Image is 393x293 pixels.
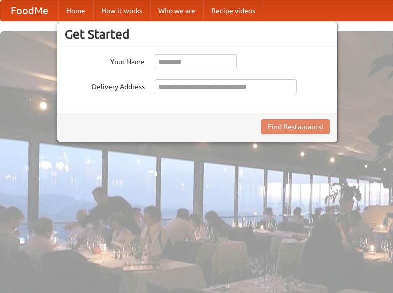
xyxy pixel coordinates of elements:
[58,1,93,21] a: Home
[65,27,330,42] h3: Get Started
[93,1,150,21] a: How it works
[1,1,58,21] a: FoodMe
[261,119,330,134] button: Find Restaurants!
[150,1,203,21] a: Who we are
[65,79,145,92] label: Delivery Address
[65,54,145,67] label: Your Name
[203,1,263,21] a: Recipe videos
